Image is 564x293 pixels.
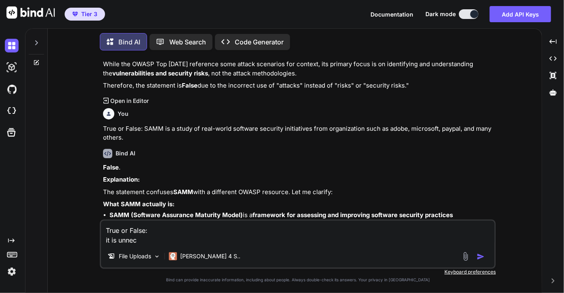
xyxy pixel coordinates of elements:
img: cloudideIcon [5,104,19,118]
p: While the OWASP Top [DATE] reference some attack scenarios for context, its primary focus is on i... [103,60,494,78]
img: settings [5,265,19,278]
strong: False [182,82,198,89]
strong: What SAMM actually is: [103,200,175,208]
p: True or False: SAMM is a study of real-world software security initiatives from organization such... [103,124,494,142]
p: [PERSON_NAME] 4 S.. [180,252,240,260]
button: premiumTier 3 [65,8,105,21]
span: Dark mode [425,10,456,18]
p: Open in Editor [110,97,149,105]
img: Claude 4 Sonnet [169,252,177,260]
img: Bind AI [6,6,55,19]
strong: Explanation: [103,176,140,183]
span: Tier 3 [81,10,97,18]
p: Code Generator [235,37,284,47]
strong: vulnerabilities and security risks [112,69,208,77]
p: Keyboard preferences [100,269,496,275]
strong: SAMM (Software Assurance Maturity Model) [109,211,243,219]
strong: SAMM [173,188,193,196]
p: Therefore, the statement is due to the incorrect use of "attacks" instead of "risks" or "security... [103,81,494,90]
h6: Bind AI [116,149,135,157]
img: darkChat [5,39,19,52]
strong: False [103,163,119,171]
img: githubDark [5,82,19,96]
img: attachment [461,252,470,261]
img: dislike [481,98,488,104]
p: The statement confuses with a different OWASP resource. Let me clarify: [103,188,494,197]
p: Bind can provide inaccurate information, including about people. Always double-check its answers.... [100,277,496,283]
p: File Uploads [119,252,151,260]
img: icon [477,253,485,261]
img: premium [72,12,78,17]
textarea: True or False: it is unnec [101,221,495,245]
img: Pick Models [154,253,160,260]
img: copy [459,98,465,104]
h6: You [118,110,128,118]
p: . [103,163,494,172]
li: is a [109,211,494,220]
button: Documentation [370,10,413,19]
img: darkAi-studio [5,61,19,74]
span: Documentation [370,11,413,18]
strong: framework for assessing and improving software security practices [253,211,453,219]
p: Web Search [169,37,206,47]
img: like [470,98,476,104]
button: Add API Keys [490,6,551,22]
p: Bind AI [118,37,140,47]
